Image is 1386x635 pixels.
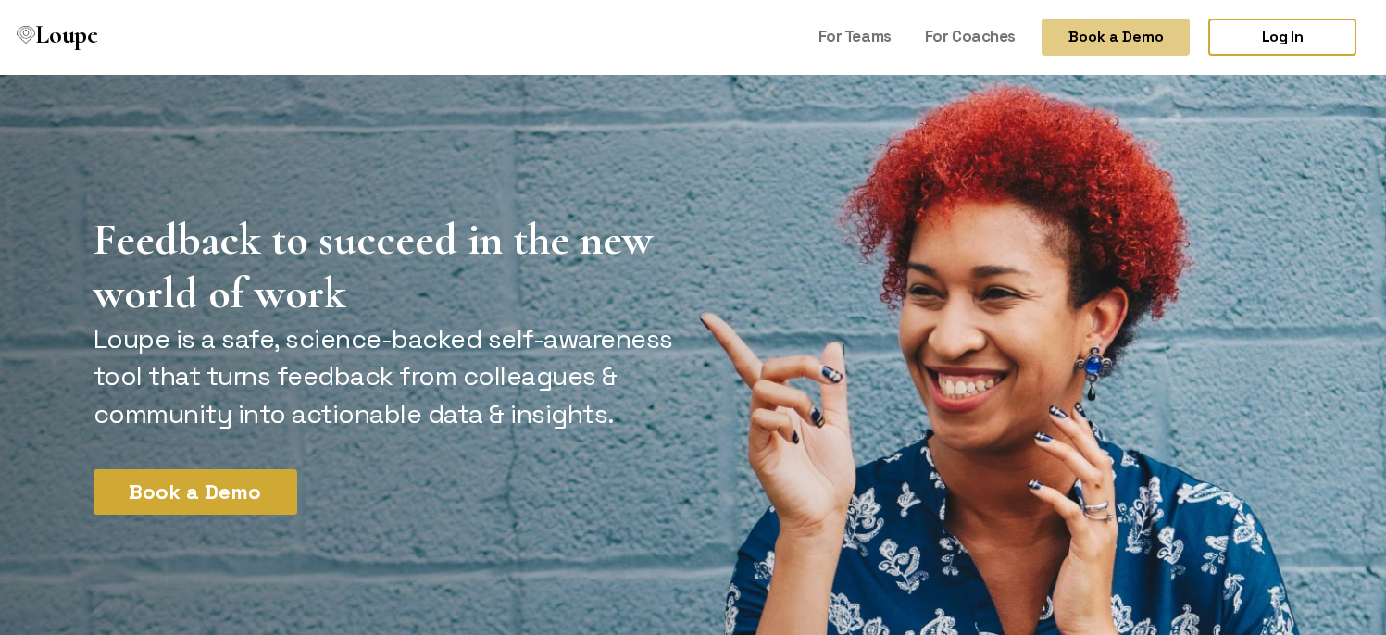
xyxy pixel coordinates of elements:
a: For Coaches [918,19,1023,54]
p: Loupe is a safe, science-backed self-awareness tool that turns feedback from colleagues & communi... [94,320,682,432]
a: For Teams [811,19,899,54]
a: Loupe [11,19,104,56]
a: Log In [1208,19,1356,56]
button: Book a Demo [1042,19,1190,56]
img: Loupe Logo [17,26,35,44]
h1: Feedback to succeed in the new world of work [94,213,682,320]
button: Book a Demo [94,469,297,515]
